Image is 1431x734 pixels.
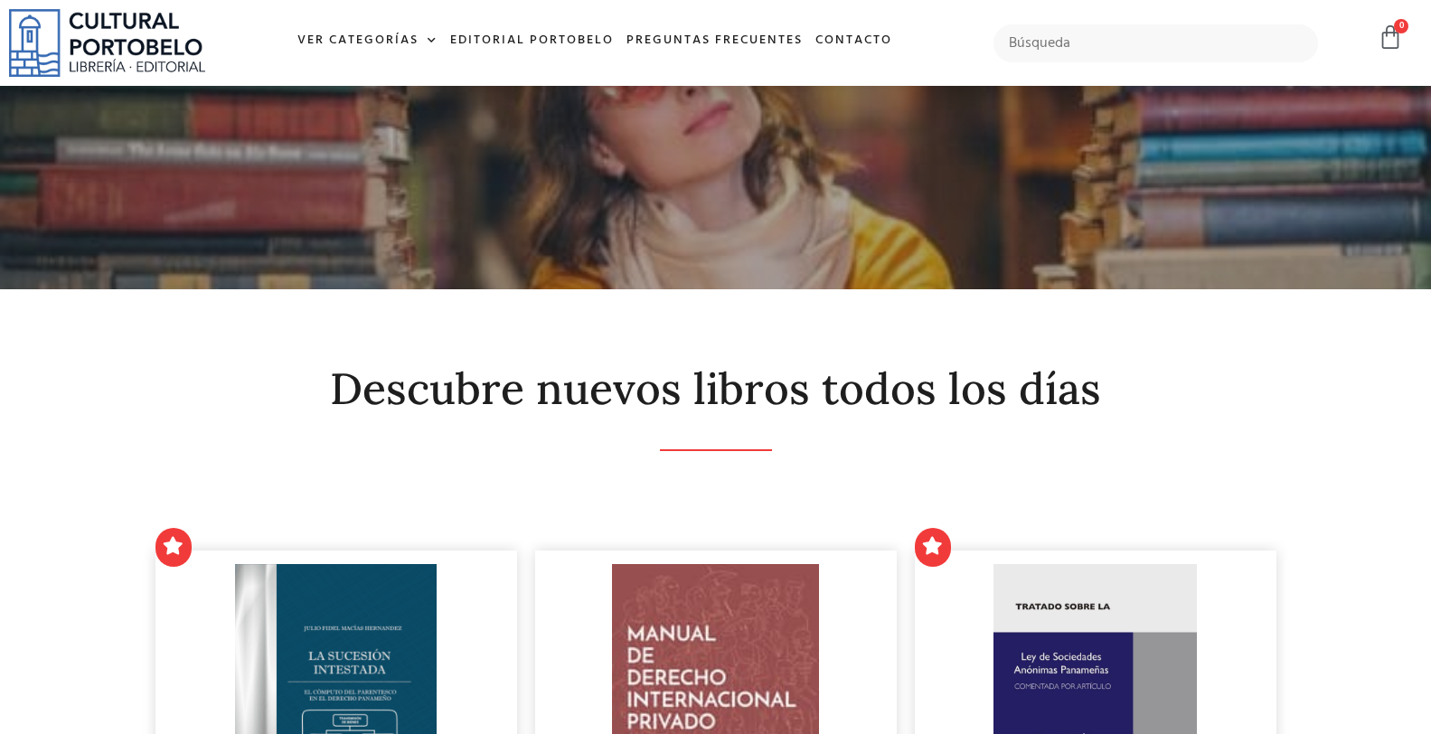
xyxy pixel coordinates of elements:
[155,365,1276,413] h2: Descubre nuevos libros todos los días
[1394,19,1408,33] span: 0
[809,22,899,61] a: Contacto
[291,22,444,61] a: Ver Categorías
[1378,24,1403,51] a: 0
[444,22,620,61] a: Editorial Portobelo
[620,22,809,61] a: Preguntas frecuentes
[993,24,1317,62] input: Búsqueda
